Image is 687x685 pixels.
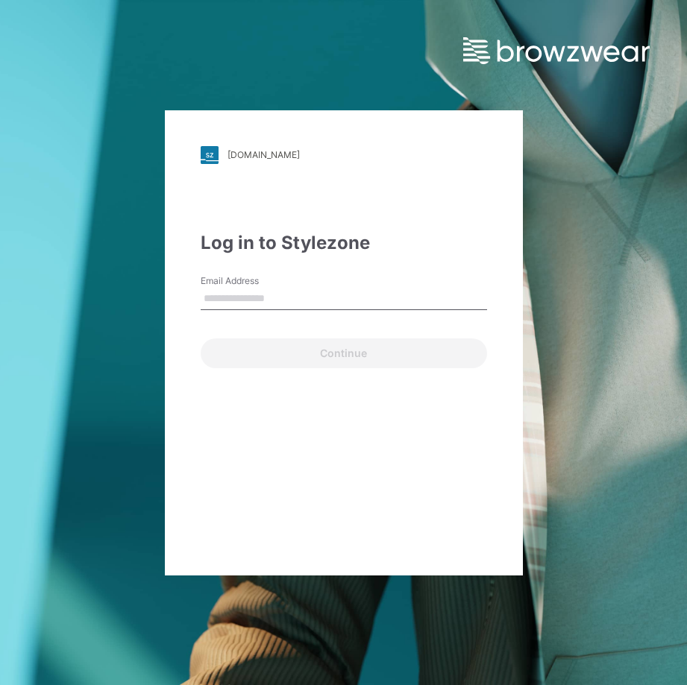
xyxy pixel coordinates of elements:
[201,146,487,164] a: [DOMAIN_NAME]
[201,274,305,288] label: Email Address
[201,146,219,164] img: stylezone-logo.562084cfcfab977791bfbf7441f1a819.svg
[463,37,650,64] img: browzwear-logo.e42bd6dac1945053ebaf764b6aa21510.svg
[228,149,300,160] div: [DOMAIN_NAME]
[201,230,487,256] div: Log in to Stylezone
